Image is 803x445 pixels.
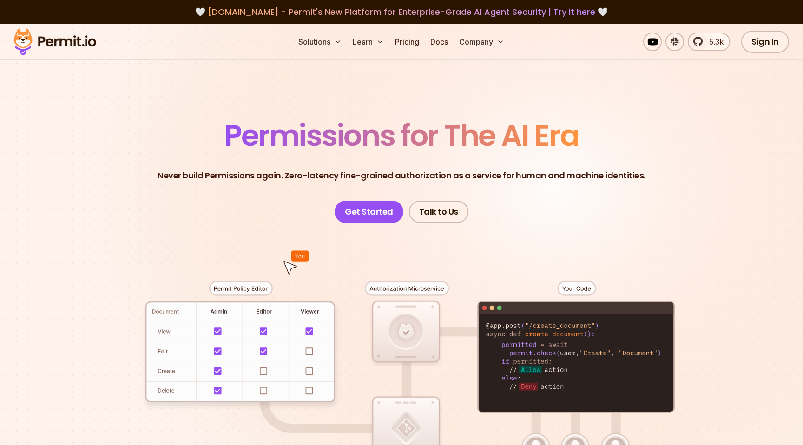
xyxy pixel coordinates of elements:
[455,33,508,51] button: Company
[741,31,789,53] a: Sign In
[335,201,403,223] a: Get Started
[208,6,595,18] span: [DOMAIN_NAME] - Permit's New Platform for Enterprise-Grade AI Agent Security |
[9,26,100,58] img: Permit logo
[704,36,724,47] span: 5.3k
[224,115,579,156] span: Permissions for The AI Era
[295,33,345,51] button: Solutions
[688,33,730,51] a: 5.3k
[427,33,452,51] a: Docs
[391,33,423,51] a: Pricing
[22,6,781,19] div: 🤍 🤍
[349,33,388,51] button: Learn
[553,6,595,18] a: Try it here
[409,201,468,223] a: Talk to Us
[158,169,645,182] p: Never build Permissions again. Zero-latency fine-grained authorization as a service for human and...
